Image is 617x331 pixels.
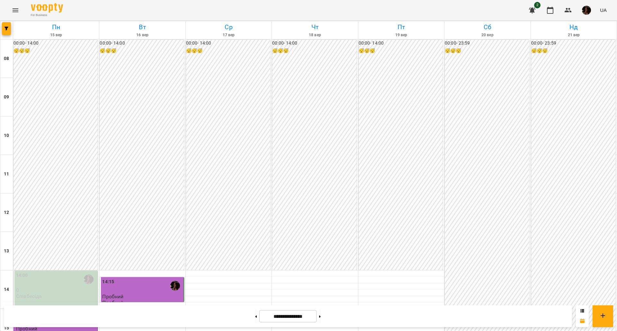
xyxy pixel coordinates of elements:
[100,22,184,32] h6: Вт
[16,293,42,299] p: Співбесіда
[4,94,9,101] h6: 09
[582,6,591,15] img: 1b79b5faa506ccfdadca416541874b02.jpg
[4,248,9,255] h6: 13
[597,4,609,16] button: UA
[445,40,529,47] h6: 00:00 - 23:59
[531,47,615,55] h6: 😴😴😴
[4,209,9,216] h6: 12
[100,40,184,47] h6: 00:00 - 14:00
[16,287,96,293] p: 0
[16,272,28,279] label: 14:00
[186,47,270,55] h6: 😴😴😴
[187,32,271,38] h6: 17 вер
[84,275,94,284] img: А Катерина Халимендик
[13,40,98,47] h6: 00:00 - 14:00
[14,22,98,32] h6: Пн
[532,22,616,32] h6: Нд
[272,47,356,55] h6: 😴😴😴
[359,22,443,32] h6: Пт
[445,32,529,38] h6: 20 вер
[4,286,9,293] h6: 14
[170,281,180,291] img: А Катерина Халимендик
[273,22,357,32] h6: Чт
[4,171,9,178] h6: 11
[102,300,123,305] p: Пробний
[14,32,98,38] h6: 15 вер
[31,3,63,13] img: Voopty Logo
[13,47,98,55] h6: 😴😴😴
[8,3,23,18] button: Menu
[186,40,270,47] h6: 00:00 - 14:00
[100,47,184,55] h6: 😴😴😴
[102,278,114,285] label: 14:15
[102,293,123,300] span: Пробний
[273,32,357,38] h6: 18 вер
[445,22,529,32] h6: Сб
[100,32,184,38] h6: 16 вер
[532,32,616,38] h6: 21 вер
[359,47,443,55] h6: 😴😴😴
[531,40,615,47] h6: 00:00 - 23:59
[359,32,443,38] h6: 19 вер
[4,55,9,62] h6: 08
[445,47,529,55] h6: 😴😴😴
[31,13,63,17] span: For Business
[359,40,443,47] h6: 00:00 - 14:00
[4,132,9,139] h6: 10
[272,40,356,47] h6: 00:00 - 14:00
[187,22,271,32] h6: Ср
[600,7,607,13] span: UA
[534,2,541,8] span: 2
